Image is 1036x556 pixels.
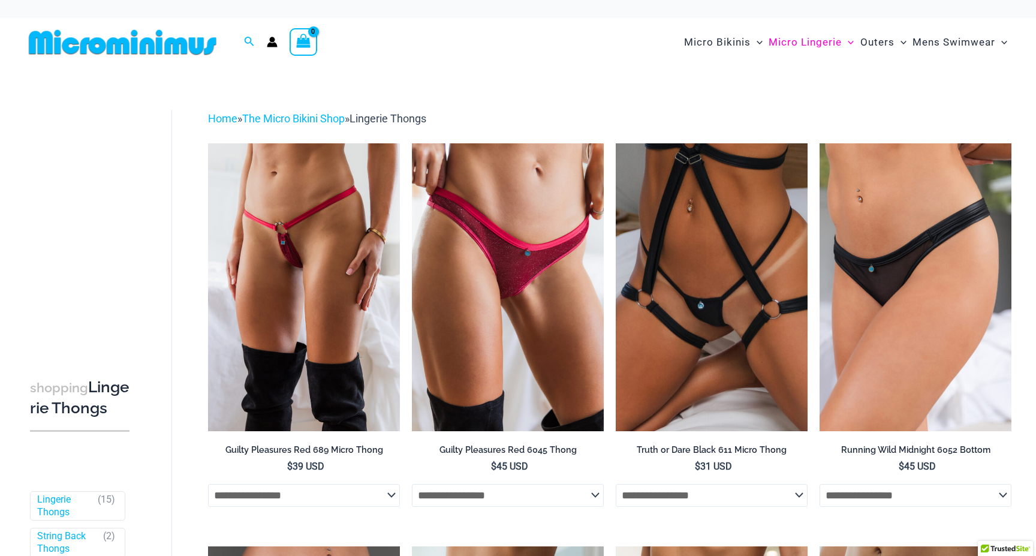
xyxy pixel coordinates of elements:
[769,27,842,58] span: Micro Lingerie
[242,112,345,125] a: The Micro Bikini Shop
[616,143,808,431] img: Truth or Dare Black Micro 02
[820,444,1011,460] a: Running Wild Midnight 6052 Bottom
[287,461,293,472] span: $
[412,143,604,431] img: Guilty Pleasures Red 6045 Thong 01
[681,24,766,61] a: Micro BikinisMenu ToggleMenu Toggle
[208,143,400,431] a: Guilty Pleasures Red 689 Micro 01Guilty Pleasures Red 689 Micro 02Guilty Pleasures Red 689 Micro 02
[995,27,1007,58] span: Menu Toggle
[24,29,221,56] img: MM SHOP LOGO FLAT
[616,444,808,460] a: Truth or Dare Black 611 Micro Thong
[616,143,808,431] a: Truth or Dare Black Micro 02Truth or Dare Black 1905 Bodysuit 611 Micro 12Truth or Dare Black 190...
[350,112,426,125] span: Lingerie Thongs
[895,27,907,58] span: Menu Toggle
[290,28,317,56] a: View Shopping Cart, empty
[287,461,324,472] bdi: 39 USD
[267,37,278,47] a: Account icon link
[820,444,1011,456] h2: Running Wild Midnight 6052 Bottom
[208,112,237,125] a: Home
[899,461,904,472] span: $
[820,143,1011,431] img: Running Wild Midnight 6052 Bottom 01
[98,494,115,519] span: ( )
[695,461,700,472] span: $
[208,444,400,460] a: Guilty Pleasures Red 689 Micro Thong
[842,27,854,58] span: Menu Toggle
[30,377,129,419] h3: Lingerie Thongs
[244,35,255,50] a: Search icon link
[412,444,604,456] h2: Guilty Pleasures Red 6045 Thong
[899,461,936,472] bdi: 45 USD
[679,22,1012,62] nav: Site Navigation
[412,143,604,431] a: Guilty Pleasures Red 6045 Thong 01Guilty Pleasures Red 6045 Thong 02Guilty Pleasures Red 6045 Tho...
[30,380,88,395] span: shopping
[37,494,92,519] a: Lingerie Thongs
[616,444,808,456] h2: Truth or Dare Black 611 Micro Thong
[860,27,895,58] span: Outers
[491,461,496,472] span: $
[491,461,528,472] bdi: 45 USD
[766,24,857,61] a: Micro LingerieMenu ToggleMenu Toggle
[208,143,400,431] img: Guilty Pleasures Red 689 Micro 01
[30,100,138,340] iframe: TrustedSite Certified
[695,461,732,472] bdi: 31 USD
[208,444,400,456] h2: Guilty Pleasures Red 689 Micro Thong
[912,27,995,58] span: Mens Swimwear
[37,530,98,555] a: String Back Thongs
[751,27,763,58] span: Menu Toggle
[101,494,112,505] span: 15
[208,112,426,125] span: » »
[684,27,751,58] span: Micro Bikinis
[103,530,115,555] span: ( )
[857,24,909,61] a: OutersMenu ToggleMenu Toggle
[106,530,112,542] span: 2
[412,444,604,460] a: Guilty Pleasures Red 6045 Thong
[820,143,1011,431] a: Running Wild Midnight 6052 Bottom 01Running Wild Midnight 1052 Top 6052 Bottom 05Running Wild Mid...
[909,24,1010,61] a: Mens SwimwearMenu ToggleMenu Toggle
